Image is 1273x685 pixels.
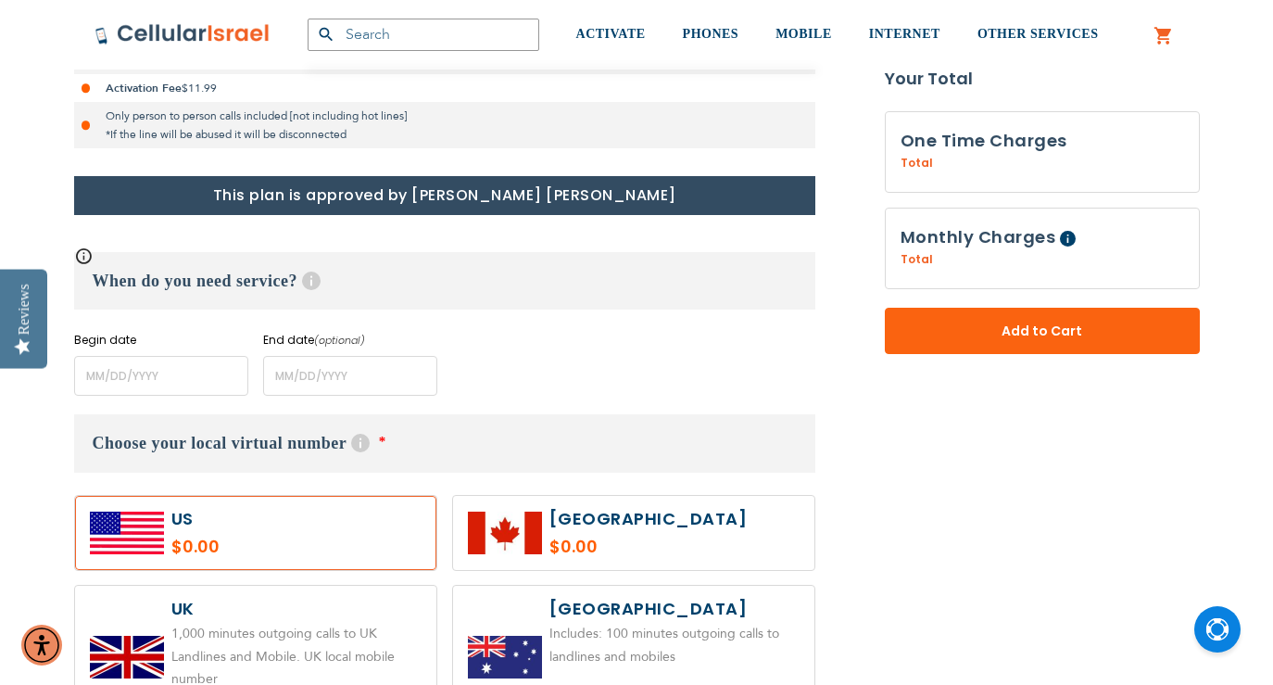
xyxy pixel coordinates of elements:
[263,356,437,396] input: MM/DD/YYYY
[885,308,1200,354] button: Add to Cart
[74,332,248,349] label: Begin date
[901,127,1184,155] h3: One Time Charges
[74,176,815,215] h1: This plan is approved by [PERSON_NAME] [PERSON_NAME]
[106,81,182,95] strong: Activation Fee
[1060,231,1076,247] span: Help
[263,332,437,349] label: End date
[901,225,1056,248] span: Monthly Charges
[95,23,271,45] img: Cellular Israel Logo
[74,356,248,396] input: MM/DD/YYYY
[946,322,1139,341] span: Add to Cart
[182,81,217,95] span: $11.99
[901,155,933,171] span: Total
[869,27,940,41] span: INTERNET
[302,272,321,290] span: Help
[74,252,815,310] h3: When do you need service?
[576,27,646,41] span: ACTIVATE
[314,333,365,348] i: (optional)
[74,102,815,148] li: Only person to person calls included [not including hot lines] *If the line will be abused it wil...
[683,27,739,41] span: PHONES
[977,27,1099,41] span: OTHER SERVICES
[901,251,933,268] span: Total
[93,434,347,452] span: Choose your local virtual number
[775,27,832,41] span: MOBILE
[885,65,1200,93] strong: Your Total
[351,434,370,452] span: Help
[308,19,539,51] input: Search
[16,284,32,335] div: Reviews
[21,625,62,666] div: Accessibility Menu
